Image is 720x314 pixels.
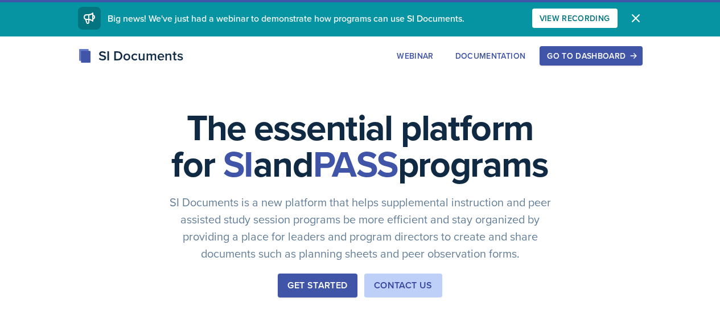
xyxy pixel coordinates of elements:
[540,46,642,66] button: Go to Dashboard
[108,12,464,25] span: Big news! We've just had a webinar to demonstrate how programs can use SI Documents.
[364,274,442,297] button: Contact Us
[78,46,183,66] div: SI Documents
[532,9,618,28] button: View Recording
[540,14,610,23] div: View Recording
[374,279,433,292] div: Contact Us
[448,46,533,66] button: Documentation
[287,279,347,292] div: Get Started
[278,274,357,297] button: Get Started
[547,51,635,60] div: Go to Dashboard
[389,46,441,66] button: Webinar
[455,51,526,60] div: Documentation
[397,51,433,60] div: Webinar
